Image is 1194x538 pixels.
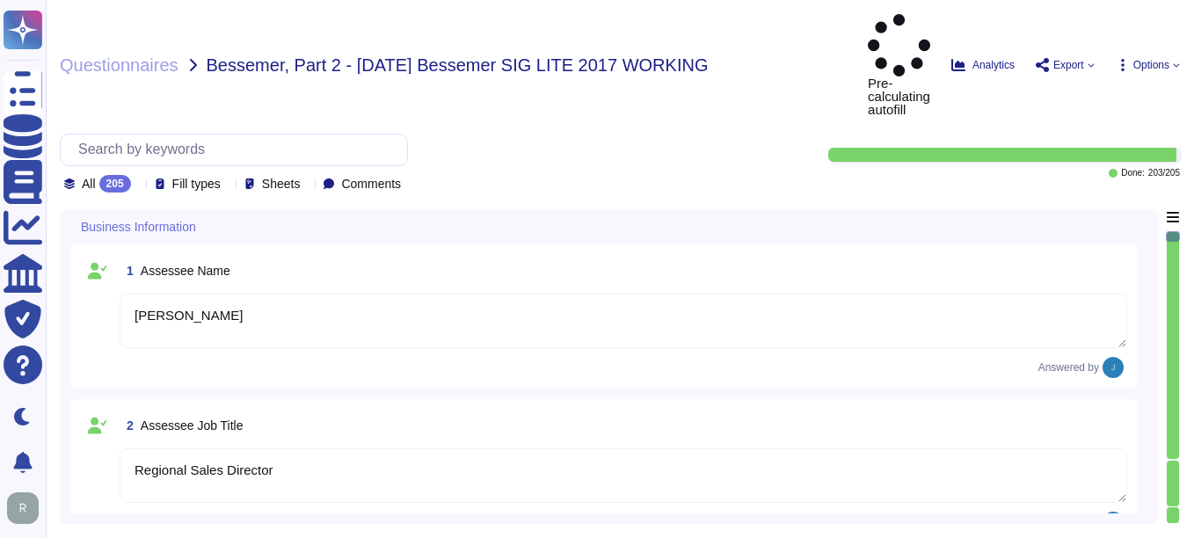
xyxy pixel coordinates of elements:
span: Business Information [81,221,196,233]
button: user [4,489,51,527]
span: Pre-calculating autofill [868,14,930,116]
span: Sheets [262,178,301,190]
button: Analytics [951,58,1015,72]
span: Comments [341,178,401,190]
span: All [82,178,96,190]
span: Done: [1121,169,1145,178]
span: 1 [120,265,134,277]
span: Fill types [172,178,221,190]
div: 205 [99,175,131,193]
textarea: [PERSON_NAME] [120,294,1127,348]
span: Bessemer, Part 2 - [DATE] Bessemer SIG LITE 2017 WORKING [207,56,709,74]
span: Analytics [972,60,1015,70]
span: Answered by [1038,362,1099,373]
span: Export [1053,60,1084,70]
span: Assessee Job Title [141,418,244,433]
textarea: Regional Sales Director [120,448,1127,503]
span: 203 / 205 [1148,169,1180,178]
input: Search by keywords [69,134,407,165]
span: Questionnaires [60,56,178,74]
span: Assessee Name [141,264,230,278]
img: user [1103,357,1124,378]
span: Options [1133,60,1169,70]
span: 2 [120,419,134,432]
img: user [1103,512,1124,533]
img: user [7,492,39,524]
